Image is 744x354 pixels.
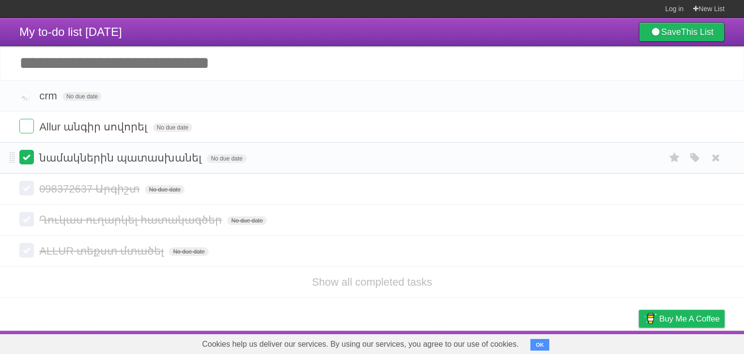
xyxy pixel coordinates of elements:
[593,333,615,352] a: Terms
[510,333,530,352] a: About
[681,27,713,37] b: This List
[62,92,102,101] span: No due date
[39,152,204,164] span: նամակներին պատասխանել
[145,185,184,194] span: No due date
[39,121,150,133] span: Allur անգիր սովորել
[542,333,581,352] a: Developers
[169,247,208,256] span: No due date
[644,310,657,327] img: Buy me a coffee
[666,150,684,166] label: Star task
[19,212,34,226] label: Done
[312,276,432,288] a: Show all completed tasks
[19,119,34,133] label: Done
[639,22,725,42] a: SaveThis List
[659,310,720,327] span: Buy me a coffee
[153,123,192,132] span: No due date
[39,183,142,195] span: 098372637 Արգիշտ
[227,216,266,225] span: No due date
[19,181,34,195] label: Done
[639,310,725,328] a: Buy me a coffee
[530,339,549,351] button: OK
[664,333,725,352] a: Suggest a feature
[207,154,246,163] span: No due date
[39,214,224,226] span: Ղուկաս ուղարկել հատակագծեր
[192,335,528,354] span: Cookies help us deliver our services. By using our services, you agree to our use of cookies.
[19,150,34,164] label: Done
[19,88,34,102] label: Done
[39,245,166,257] span: ALLUR տեքստ մտածել
[626,333,651,352] a: Privacy
[39,90,60,102] span: crm
[19,25,122,38] span: My to-do list [DATE]
[19,243,34,257] label: Done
